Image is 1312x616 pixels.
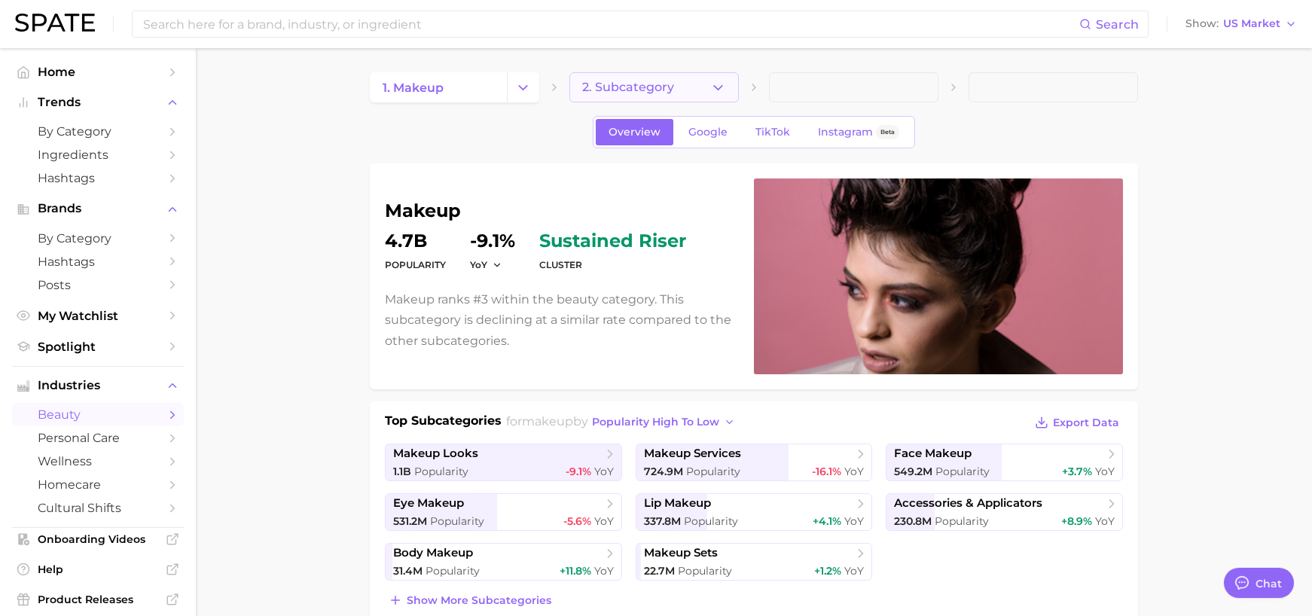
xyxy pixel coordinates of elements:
p: Makeup ranks #3 within the beauty category. This subcategory is declining at a similar rate compa... [385,289,736,351]
img: SPATE [15,14,95,32]
span: Search [1096,17,1139,32]
span: YoY [1095,514,1115,528]
button: Brands [12,197,184,220]
a: homecare [12,473,184,496]
span: YoY [844,465,864,478]
span: eye makeup [393,496,464,511]
span: My Watchlist [38,309,158,323]
span: lip makeup [644,496,711,511]
a: Help [12,558,184,581]
span: Brands [38,202,158,215]
span: 337.8m [644,514,681,528]
span: body makeup [393,546,473,560]
span: accessories & applicators [894,496,1042,511]
span: 549.2m [894,465,932,478]
span: Popularity [414,465,468,478]
span: Posts [38,278,158,292]
button: Show more subcategories [385,590,555,611]
span: makeup [522,414,573,428]
span: +11.8% [560,564,591,578]
a: cultural shifts [12,496,184,520]
a: eye makeup531.2m Popularity-5.6% YoY [385,493,622,531]
span: face makeup [894,447,972,461]
a: beauty [12,403,184,426]
span: personal care [38,431,158,445]
span: YoY [844,514,864,528]
span: Popularity [935,465,990,478]
span: -5.6% [563,514,591,528]
span: 724.9m [644,465,683,478]
span: 230.8m [894,514,932,528]
span: +1.2% [814,564,841,578]
button: YoY [470,258,502,271]
span: 22.7m [644,564,675,578]
a: TikTok [743,119,803,145]
a: Hashtags [12,250,184,273]
span: Onboarding Videos [38,532,158,546]
a: 1. makeup [370,72,507,102]
span: for by [506,414,740,428]
button: 2. Subcategory [569,72,739,102]
dt: Popularity [385,256,446,274]
span: Hashtags [38,255,158,269]
span: Instagram [818,126,873,139]
span: 531.2m [393,514,427,528]
span: makeup services [644,447,741,461]
span: Help [38,563,158,576]
a: accessories & applicators230.8m Popularity+8.9% YoY [886,493,1123,531]
button: Industries [12,374,184,397]
a: Hashtags [12,166,184,190]
button: Trends [12,91,184,114]
a: Product Releases [12,588,184,611]
span: US Market [1223,20,1280,28]
span: YoY [470,258,487,271]
dd: -9.1% [470,232,515,250]
span: TikTok [755,126,790,139]
span: Show more subcategories [407,594,551,607]
span: makeup sets [644,546,718,560]
span: popularity high to low [592,416,719,428]
span: sustained riser [539,232,686,250]
a: wellness [12,450,184,473]
span: -9.1% [566,465,591,478]
input: Search here for a brand, industry, or ingredient [142,11,1079,37]
span: +4.1% [813,514,841,528]
span: Beta [880,126,895,139]
span: Product Releases [38,593,158,606]
span: by Category [38,124,158,139]
span: by Category [38,231,158,245]
span: Popularity [935,514,989,528]
span: 1. makeup [383,81,444,95]
button: Change Category [507,72,539,102]
dt: cluster [539,256,686,274]
span: 1.1b [393,465,411,478]
span: Popularity [684,514,738,528]
span: beauty [38,407,158,422]
button: ShowUS Market [1182,14,1301,34]
a: face makeup549.2m Popularity+3.7% YoY [886,444,1123,481]
span: wellness [38,454,158,468]
span: Ingredients [38,148,158,162]
span: Export Data [1053,416,1119,429]
a: Home [12,60,184,84]
a: body makeup31.4m Popularity+11.8% YoY [385,543,622,581]
span: Trends [38,96,158,109]
span: Google [688,126,728,139]
a: makeup services724.9m Popularity-16.1% YoY [636,444,873,481]
span: +8.9% [1061,514,1092,528]
a: Ingredients [12,143,184,166]
span: YoY [1095,465,1115,478]
span: Show [1185,20,1219,28]
button: popularity high to low [588,412,740,432]
span: Overview [609,126,661,139]
a: Google [676,119,740,145]
span: Hashtags [38,171,158,185]
a: Overview [596,119,673,145]
span: Spotlight [38,340,158,354]
a: Onboarding Videos [12,528,184,550]
a: Spotlight [12,335,184,358]
span: Popularity [430,514,484,528]
span: cultural shifts [38,501,158,515]
a: by Category [12,227,184,250]
a: by Category [12,120,184,143]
